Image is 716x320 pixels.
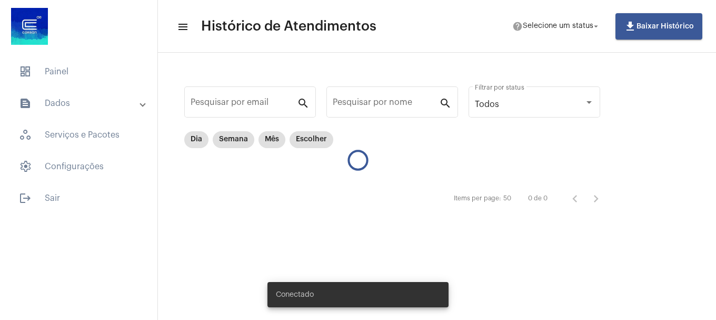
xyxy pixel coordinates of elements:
div: 50 [503,195,511,202]
div: 0 de 0 [528,195,548,202]
mat-icon: sidenav icon [19,97,32,110]
mat-panel-title: Dados [19,97,141,110]
button: Página anterior [564,188,585,209]
mat-icon: arrow_drop_down [591,22,601,31]
span: Serviços e Pacotes [11,122,147,148]
mat-chip: Semana [213,131,254,148]
mat-icon: search [297,96,310,109]
mat-icon: search [439,96,452,109]
span: Painel [11,59,147,84]
mat-chip: Escolher [290,131,333,148]
input: Pesquisar por nome [333,100,439,109]
span: Baixar Histórico [624,23,694,30]
img: d4669ae0-8c07-2337-4f67-34b0df7f5ae4.jpeg [8,5,51,47]
button: Baixar Histórico [615,13,702,40]
mat-icon: file_download [624,20,637,33]
mat-chip: Dia [184,131,208,148]
mat-chip: Mês [258,131,285,148]
button: Selecione um status [506,16,607,37]
mat-expansion-panel-header: sidenav iconDados [6,91,157,116]
mat-icon: sidenav icon [177,21,187,33]
span: sidenav icon [19,160,32,173]
div: Items per page: [454,195,501,202]
mat-icon: sidenav icon [19,192,32,205]
mat-icon: help [512,21,523,32]
span: Selecione um status [523,23,593,30]
input: Pesquisar por email [191,100,297,109]
span: Todos [475,100,499,109]
span: Configurações [11,154,147,179]
button: Próxima página [585,188,606,209]
span: Sair [11,186,147,211]
span: Histórico de Atendimentos [201,18,376,35]
span: sidenav icon [19,129,32,141]
span: Conectado [276,289,314,300]
span: sidenav icon [19,65,32,78]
